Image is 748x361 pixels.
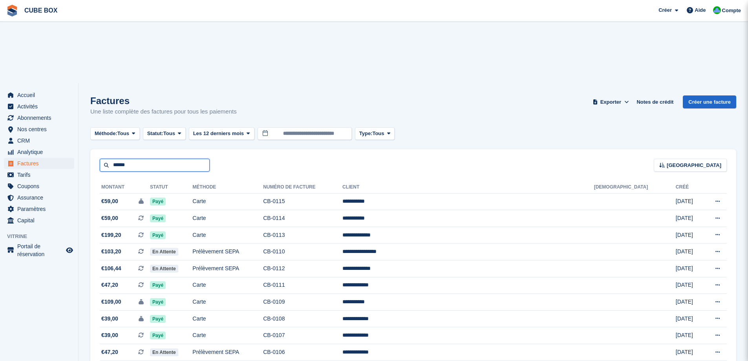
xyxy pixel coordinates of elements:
span: Analytique [17,147,64,158]
span: Capital [17,215,64,226]
span: Tous [372,130,384,137]
td: [DATE] [676,210,702,227]
span: Aide [695,6,706,14]
button: Statut: Tous [143,127,186,140]
span: En attente [150,248,178,256]
span: €103,20 [101,247,121,256]
span: Créer [658,6,672,14]
span: [GEOGRAPHIC_DATA] [667,161,721,169]
td: [DATE] [676,294,702,311]
img: stora-icon-8386f47178a22dfd0bd8f6a31ec36ba5ce8667c1dd55bd0f319d3a0aa187defe.svg [6,5,18,16]
button: Les 12 derniers mois [189,127,254,140]
td: Carte [192,193,263,210]
th: Numéro de facture [263,181,342,194]
span: Accueil [17,90,64,101]
a: menu [4,90,74,101]
span: Activités [17,101,64,112]
span: €47,20 [101,281,118,289]
span: Payé [150,332,166,339]
span: Méthode: [95,130,117,137]
td: Carte [192,327,263,344]
span: €106,44 [101,264,121,273]
span: Les 12 derniers mois [193,130,244,137]
span: Type: [359,130,373,137]
span: CRM [17,135,64,146]
td: [DATE] [676,227,702,244]
span: Tous [117,130,129,137]
a: menu [4,181,74,192]
td: Carte [192,294,263,311]
td: CB-0113 [263,227,342,244]
td: [DATE] [676,193,702,210]
td: [DATE] [676,344,702,361]
td: CB-0112 [263,260,342,277]
span: €39,00 [101,315,118,323]
td: Prélèvement SEPA [192,344,263,361]
td: Carte [192,210,263,227]
span: Compte [722,7,741,15]
span: Nos centres [17,124,64,135]
span: €47,20 [101,348,118,356]
span: Statut: [147,130,163,137]
td: Carte [192,277,263,294]
th: Créé [676,181,702,194]
td: Carte [192,310,263,327]
a: menu [4,242,74,258]
td: CB-0111 [263,277,342,294]
th: [DEMOGRAPHIC_DATA] [594,181,676,194]
td: [DATE] [676,310,702,327]
span: Assurance [17,192,64,203]
button: Type: Tous [355,127,395,140]
a: Boutique d'aperçu [65,246,74,255]
td: Prélèvement SEPA [192,244,263,260]
span: €39,00 [101,331,118,339]
th: Méthode [192,181,263,194]
span: Vitrine [7,233,78,240]
a: menu [4,192,74,203]
span: Payé [150,315,166,323]
a: menu [4,158,74,169]
span: €109,00 [101,298,121,306]
h1: Factures [90,95,237,106]
td: Carte [192,227,263,244]
a: Notes de crédit [633,95,677,108]
span: En attente [150,348,178,356]
td: CB-0109 [263,294,342,311]
a: menu [4,147,74,158]
span: Payé [150,198,166,205]
span: €59,00 [101,214,118,222]
a: menu [4,215,74,226]
td: CB-0108 [263,310,342,327]
p: Une liste complète des factures pour tous les paiements [90,107,237,116]
a: menu [4,169,74,180]
span: €59,00 [101,197,118,205]
td: CB-0114 [263,210,342,227]
th: Statut [150,181,192,194]
span: Coupons [17,181,64,192]
td: Prélèvement SEPA [192,260,263,277]
a: Créer une facture [683,95,736,108]
a: CUBE BOX [21,4,60,17]
a: menu [4,101,74,112]
span: Factures [17,158,64,169]
td: [DATE] [676,260,702,277]
td: CB-0106 [263,344,342,361]
th: Montant [100,181,150,194]
span: Payé [150,298,166,306]
span: Exporter [600,98,621,106]
span: Payé [150,231,166,239]
span: En attente [150,265,178,273]
a: menu [4,203,74,214]
th: Client [342,181,594,194]
td: [DATE] [676,244,702,260]
span: Portail de réservation [17,242,64,258]
a: menu [4,124,74,135]
button: Méthode: Tous [90,127,140,140]
span: €199,20 [101,231,121,239]
a: menu [4,135,74,146]
td: CB-0107 [263,327,342,344]
span: Abonnements [17,112,64,123]
img: Cube Box [713,6,721,14]
td: CB-0110 [263,244,342,260]
td: [DATE] [676,327,702,344]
